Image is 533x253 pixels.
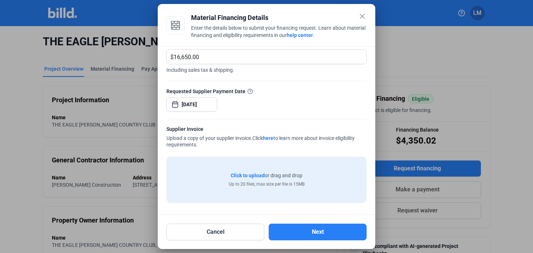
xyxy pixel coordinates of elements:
[358,12,367,21] mat-icon: close
[265,172,302,179] span: or drag and drop
[166,125,367,149] div: Upload a copy of your supplier invoice.
[229,181,305,187] div: Up to 20 files, max size per file is 15MB
[191,13,367,23] div: Material Financing Details
[172,97,179,104] button: Open calendar
[167,50,174,62] span: $
[166,135,355,148] span: Click to learn more about invoice eligibility requirements.
[182,100,213,109] input: Select date
[166,224,264,240] button: Cancel
[174,50,358,64] input: 0.00
[263,135,273,141] a: here
[287,32,313,38] a: help center
[231,173,265,178] span: Click to upload
[166,125,367,134] div: Supplier Invoice
[166,87,367,95] div: Requested Supplier Payment Date
[191,24,367,40] div: Enter the details below to submit your financing request. Learn about material financing and elig...
[313,32,314,38] span: .
[166,64,367,74] span: Including sales tax & shipping.
[269,224,367,240] button: Next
